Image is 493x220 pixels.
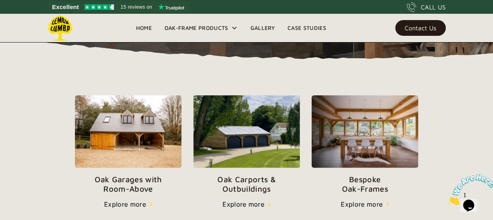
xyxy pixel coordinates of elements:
a: Oak Carports &Outbuildings [193,95,300,194]
img: Chat attention grabber [3,3,52,34]
p: Bespoke Oak-Frames [312,175,418,194]
span: 1 [3,3,6,10]
p: Oak Carports & Outbuildings [193,175,300,194]
div: CALL US [421,2,446,12]
div: Oak-Frame Products [164,23,228,33]
div: Explore more [104,200,146,209]
a: See Lemon Lumba reviews on Trustpilot [47,2,190,13]
div: Contact Us [405,25,436,31]
div: Explore more [222,200,264,209]
a: Case Studies [281,22,332,34]
div: Explore more [341,200,383,209]
span: 15 reviews on [121,2,152,12]
iframe: chat widget [444,171,493,208]
p: Oak Garages with Room-Above [75,175,181,194]
a: Explore more [341,200,389,209]
a: Gallery [244,22,281,34]
a: BespokeOak-Frames [312,95,418,194]
a: CALL US [407,2,446,12]
a: Oak Garages withRoom-Above [75,95,181,194]
a: Contact Us [395,20,446,36]
a: Explore more [104,200,152,209]
img: Trustpilot 4.5 stars [84,4,114,10]
div: Oak-Frame Products [158,14,244,42]
a: Home [129,22,158,34]
a: Explore more [222,200,271,209]
img: Trustpilot logo [158,4,184,10]
span: Excellent [52,2,79,12]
